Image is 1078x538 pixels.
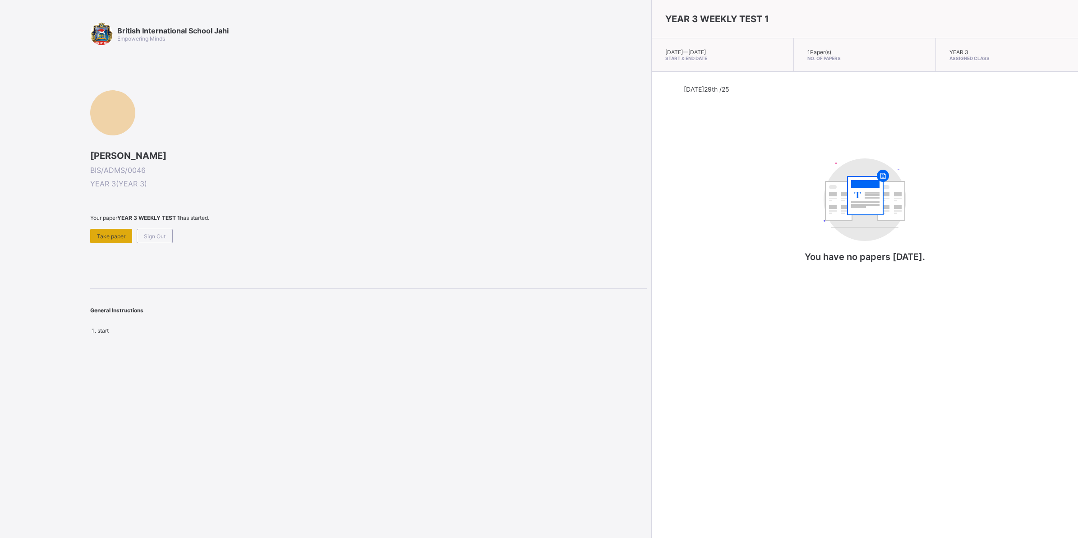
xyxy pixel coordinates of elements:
[665,14,769,24] span: YEAR 3 WEEKLY TEST 1
[775,251,955,262] p: You have no papers [DATE].
[90,179,647,188] span: YEAR 3 ( YEAR 3 )
[775,149,955,280] div: You have no papers today.
[854,189,861,200] tspan: T
[949,49,968,56] span: YEAR 3
[117,35,165,42] span: Empowering Minds
[90,150,647,161] span: [PERSON_NAME]
[97,327,109,334] span: start
[144,233,166,240] span: Sign Out
[90,166,647,175] span: BIS/ADMS/0046
[90,214,647,221] span: Your paper has started.
[97,233,125,240] span: Take paper
[665,56,780,61] span: Start & End Date
[117,214,180,221] b: YEAR 3 WEEKLY TEST 1
[117,26,229,35] span: British International School Jahi
[665,49,706,56] span: [DATE] — [DATE]
[949,56,1064,61] span: Assigned Class
[807,49,831,56] span: 1 Paper(s)
[90,307,143,314] span: General Instructions
[807,56,922,61] span: No. of Papers
[684,85,729,93] span: [DATE] 29th /25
